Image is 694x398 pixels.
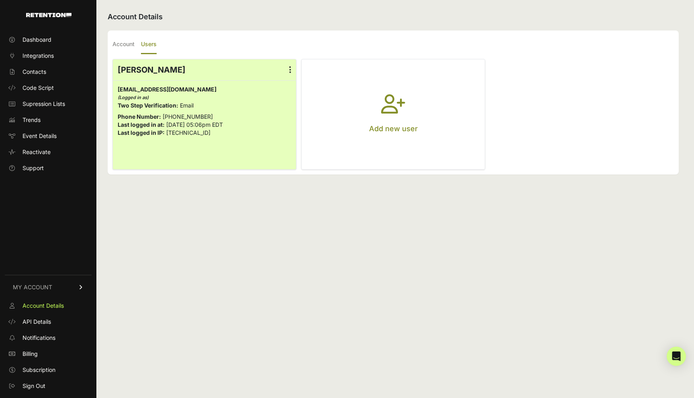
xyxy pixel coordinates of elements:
[5,49,92,62] a: Integrations
[89,47,135,53] div: Keywords by Traffic
[118,113,161,120] strong: Phone Number:
[667,347,686,366] div: Open Intercom Messenger
[180,102,194,109] span: Email
[22,148,51,156] span: Reactivate
[22,100,65,108] span: Supression Lists
[13,283,52,291] span: MY ACCOUNT
[163,113,213,120] span: [PHONE_NUMBER]
[22,382,45,390] span: Sign Out
[22,302,64,310] span: Account Details
[5,114,92,126] a: Trends
[22,350,38,358] span: Billing
[118,129,165,136] strong: Last logged in IP:
[5,380,92,392] a: Sign Out
[113,59,296,80] div: [PERSON_NAME]
[22,366,55,374] span: Subscription
[22,47,28,53] img: tab_domain_overview_orange.svg
[141,35,157,54] label: Users
[22,84,54,92] span: Code Script
[13,13,19,19] img: logo_orange.svg
[118,95,149,100] i: (Logged in as)
[112,35,135,54] label: Account
[5,130,92,142] a: Event Details
[5,65,92,78] a: Contacts
[22,164,44,172] span: Support
[5,146,92,158] a: Reactivate
[80,47,86,53] img: tab_keywords_by_traffic_grey.svg
[13,21,19,27] img: website_grey.svg
[118,121,165,128] strong: Last logged in at:
[5,331,92,344] a: Notifications
[22,52,54,60] span: Integrations
[118,102,178,109] strong: Two Step Verification:
[22,334,55,342] span: Notifications
[166,121,223,128] span: [DATE] 05:06pm EDT
[5,162,92,175] a: Support
[31,47,72,53] div: Domain Overview
[5,275,92,299] a: MY ACCOUNT
[22,13,39,19] div: v 4.0.24
[22,68,46,76] span: Contacts
[22,36,51,44] span: Dashboard
[5,81,92,94] a: Code Script
[5,33,92,46] a: Dashboard
[5,315,92,328] a: API Details
[5,347,92,360] a: Billing
[108,11,679,22] h2: Account Details
[369,123,418,134] p: Add new user
[5,363,92,376] a: Subscription
[5,97,92,110] a: Supression Lists
[22,116,41,124] span: Trends
[22,132,57,140] span: Event Details
[26,13,71,17] img: Retention.com
[21,21,88,27] div: Domain: [DOMAIN_NAME]
[22,318,51,326] span: API Details
[302,59,485,169] button: Add new user
[5,299,92,312] a: Account Details
[166,129,210,136] span: [TECHNICAL_ID]
[118,86,216,93] span: [EMAIL_ADDRESS][DOMAIN_NAME]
